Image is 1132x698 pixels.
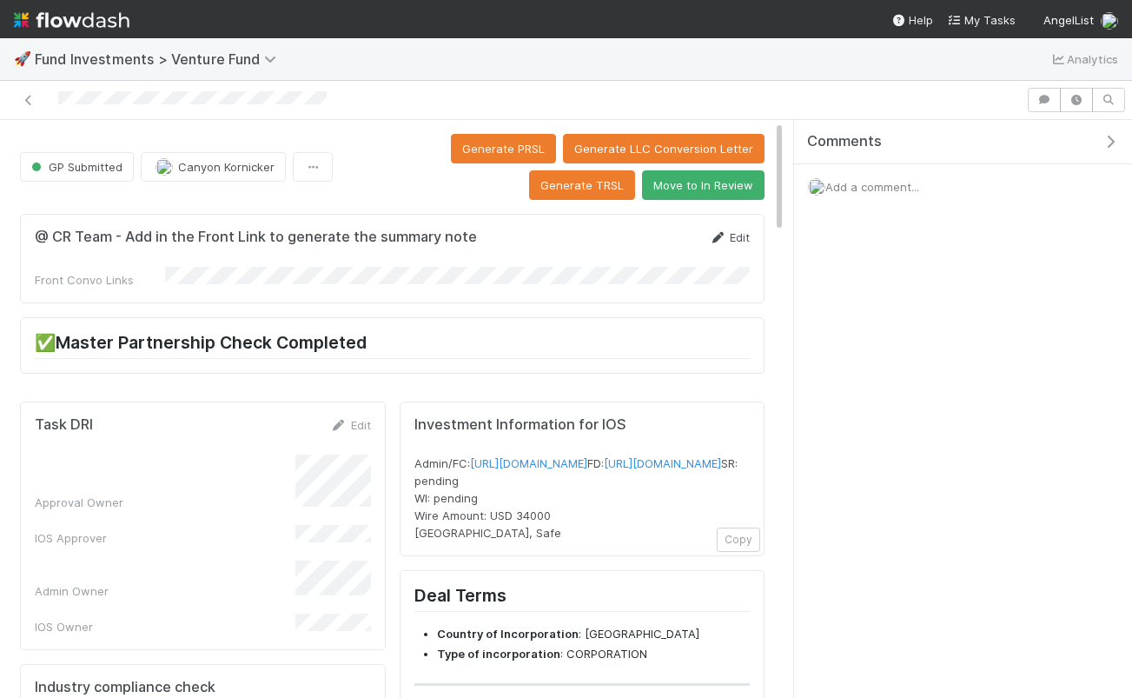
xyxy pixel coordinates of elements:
[437,646,751,663] li: : CORPORATION
[156,158,173,176] img: avatar_d1f4bd1b-0b26-4d9b-b8ad-69b413583d95.png
[604,456,721,470] a: [URL][DOMAIN_NAME]
[35,229,477,246] h5: @ CR Team - Add in the Front Link to generate the summary note
[414,585,751,612] h2: Deal Terms
[141,152,286,182] button: Canyon Kornicker
[35,494,295,511] div: Approval Owner
[35,271,165,289] div: Front Convo Links
[1043,13,1094,27] span: AngelList
[35,582,295,600] div: Admin Owner
[451,134,556,163] button: Generate PRSL
[808,178,825,196] img: avatar_d1f4bd1b-0b26-4d9b-b8ad-69b413583d95.png
[947,11,1016,29] a: My Tasks
[35,50,285,68] span: Fund Investments > Venture Fund
[35,416,93,434] h5: Task DRI
[20,152,134,182] button: GP Submitted
[178,160,275,174] span: Canyon Kornicker
[35,679,215,696] h5: Industry compliance check
[414,416,751,434] h5: Investment Information for IOS
[35,618,295,635] div: IOS Owner
[330,418,371,432] a: Edit
[437,627,579,641] strong: Country of Incorporation
[28,160,122,174] span: GP Submitted
[1101,12,1118,30] img: avatar_d1f4bd1b-0b26-4d9b-b8ad-69b413583d95.png
[35,529,295,547] div: IOS Approver
[563,134,765,163] button: Generate LLC Conversion Letter
[437,626,751,643] li: : [GEOGRAPHIC_DATA]
[642,170,765,200] button: Move to In Review
[529,170,635,200] button: Generate TRSL
[717,528,760,552] button: Copy
[14,5,129,35] img: logo-inverted-e16ddd16eac7371096b0.svg
[807,133,882,150] span: Comments
[14,51,31,66] span: 🚀
[35,332,750,359] h2: ✅Master Partnership Check Completed
[825,180,919,194] span: Add a comment...
[1049,49,1118,70] a: Analytics
[437,647,560,661] strong: Type of incorporation
[414,456,741,540] span: Admin/FC: FD: SR: pending WI: pending Wire Amount: USD 34000 [GEOGRAPHIC_DATA], Safe
[947,13,1016,27] span: My Tasks
[709,230,750,244] a: Edit
[470,456,587,470] a: [URL][DOMAIN_NAME]
[891,11,933,29] div: Help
